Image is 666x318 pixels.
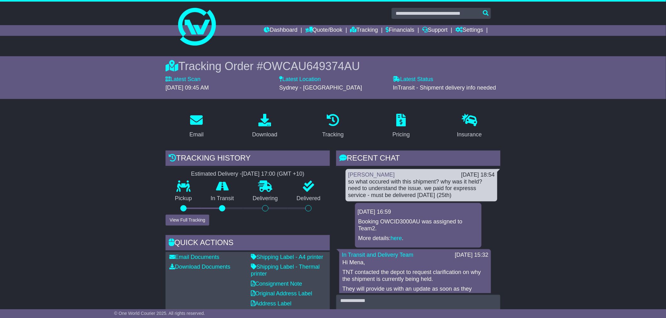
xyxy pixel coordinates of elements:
[279,85,362,91] span: Sydney - [GEOGRAPHIC_DATA]
[251,300,291,307] a: Address Label
[342,259,488,266] p: Hi Mena,
[248,112,281,141] a: Download
[348,178,495,199] div: so what occured with this shipment? why was it held? need to understand the issue. we paid for ex...
[166,171,330,178] div: Estimated Delivery -
[342,286,488,299] p: They will provide us with an update as soon as they receive a response from their team.
[358,218,478,232] p: Booking OWCID3000AU was assigned to Team2.
[455,252,488,259] div: [DATE] 15:32
[201,195,244,202] p: In Transit
[251,290,312,297] a: Original Address Label
[166,151,330,167] div: Tracking history
[264,25,297,36] a: Dashboard
[461,172,495,178] div: [DATE] 18:54
[242,171,304,178] div: [DATE] 17:00 (GMT +10)
[342,252,414,258] a: In Transit and Delivery Team
[166,235,330,252] div: Quick Actions
[252,130,277,139] div: Download
[342,269,488,282] p: TNT contacted the depot to request clarification on why the shipment is currently being held.
[392,130,410,139] div: Pricing
[251,254,323,260] a: Shipping Label - A4 printer
[189,130,204,139] div: Email
[169,264,230,270] a: Download Documents
[393,76,433,83] label: Latest Status
[322,130,344,139] div: Tracking
[318,112,348,141] a: Tracking
[358,235,478,242] p: More details: .
[114,311,205,316] span: © One World Courier 2025. All rights reserved.
[166,195,201,202] p: Pickup
[348,172,395,178] a: [PERSON_NAME]
[391,235,402,241] a: here
[263,60,360,73] span: OWCAU649374AU
[305,25,342,36] a: Quote/Book
[166,76,200,83] label: Latest Scan
[251,281,302,287] a: Consignment Note
[388,112,414,141] a: Pricing
[166,85,209,91] span: [DATE] 09:45 AM
[453,112,486,141] a: Insurance
[243,195,287,202] p: Delivering
[336,151,500,167] div: RECENT CHAT
[393,85,496,91] span: InTransit - Shipment delivery info needed
[185,112,208,141] a: Email
[166,215,209,226] button: View Full Tracking
[457,130,482,139] div: Insurance
[287,195,330,202] p: Delivered
[386,25,415,36] a: Financials
[279,76,321,83] label: Latest Location
[422,25,448,36] a: Support
[251,264,320,277] a: Shipping Label - Thermal printer
[358,209,479,216] div: [DATE] 16:59
[166,59,500,73] div: Tracking Order #
[169,254,219,260] a: Email Documents
[455,25,483,36] a: Settings
[350,25,378,36] a: Tracking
